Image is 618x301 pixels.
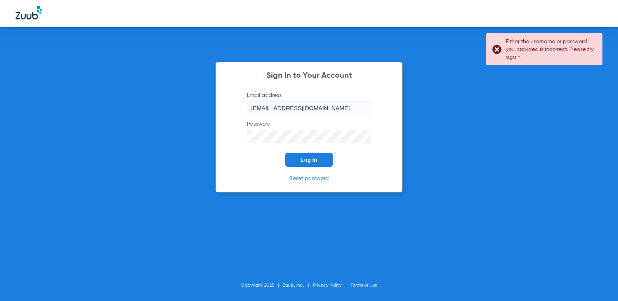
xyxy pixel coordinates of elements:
label: Email address [247,91,371,114]
h2: Sign In to Your Account [235,72,383,80]
div: Either the username or password you provided is incorrect. Please try again. [506,38,595,61]
button: Log In [285,153,333,167]
li: Copyright 2025 [241,282,283,289]
li: Zuub, Inc. [283,282,313,289]
a: Reset password [289,176,329,181]
label: Password [247,120,371,143]
img: Zuub Logo [16,6,42,19]
span: Log In [301,157,317,163]
a: Terms of Use [351,283,377,288]
input: Password [247,130,371,143]
a: Privacy Policy [313,283,342,288]
input: Email address [247,101,371,114]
